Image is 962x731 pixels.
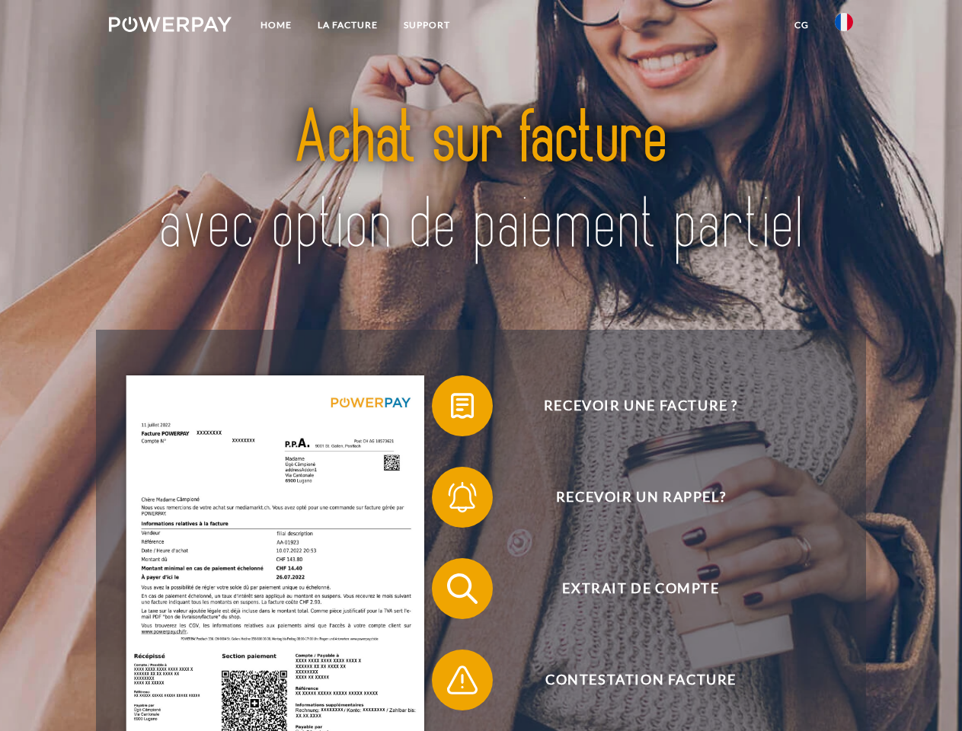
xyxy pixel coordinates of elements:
[443,570,481,608] img: qb_search.svg
[454,650,827,710] span: Contestation Facture
[248,11,305,39] a: Home
[305,11,391,39] a: LA FACTURE
[432,375,828,436] button: Recevoir une facture ?
[454,375,827,436] span: Recevoir une facture ?
[443,478,481,516] img: qb_bell.svg
[432,467,828,528] button: Recevoir un rappel?
[443,661,481,699] img: qb_warning.svg
[454,467,827,528] span: Recevoir un rappel?
[454,558,827,619] span: Extrait de compte
[835,13,853,31] img: fr
[145,73,817,292] img: title-powerpay_fr.svg
[432,650,828,710] button: Contestation Facture
[391,11,463,39] a: Support
[781,11,822,39] a: CG
[432,558,828,619] button: Extrait de compte
[109,17,232,32] img: logo-powerpay-white.svg
[443,387,481,425] img: qb_bill.svg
